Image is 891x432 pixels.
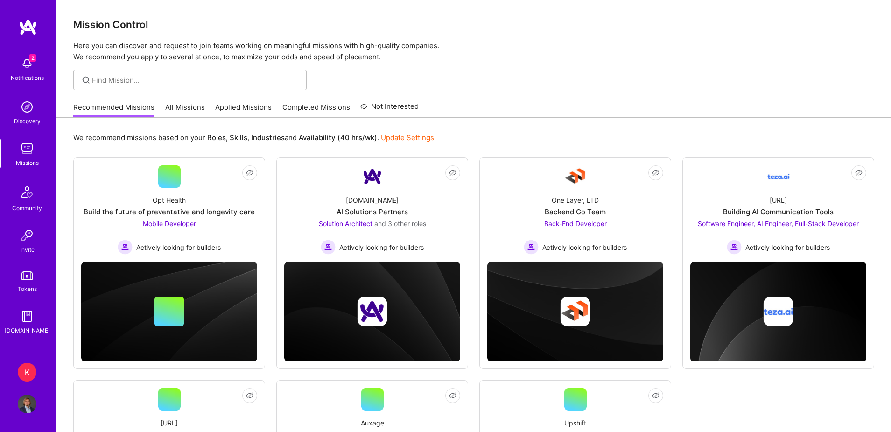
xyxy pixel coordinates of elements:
[18,98,36,116] img: discovery
[92,75,300,85] input: Find Mission...
[381,133,434,142] a: Update Settings
[449,169,456,177] i: icon EyeClosed
[745,242,830,252] span: Actively looking for builders
[284,165,460,255] a: Company Logo[DOMAIN_NAME]AI Solutions PartnersSolution Architect and 3 other rolesActively lookin...
[545,207,606,217] div: Backend Go Team
[764,297,793,326] img: Company logo
[321,240,336,255] img: Actively looking for builders
[698,220,859,227] span: Software Engineer, AI Engineer, Full-Stack Developer
[360,101,419,118] a: Not Interested
[136,242,221,252] span: Actively looking for builders
[690,262,866,362] img: cover
[284,262,460,361] img: cover
[337,207,408,217] div: AI Solutions Partners
[770,195,787,205] div: [URL]
[544,220,607,227] span: Back-End Developer
[18,284,37,294] div: Tokens
[524,240,539,255] img: Actively looking for builders
[449,392,456,399] i: icon EyeClosed
[73,102,154,118] a: Recommended Missions
[73,40,874,63] p: Here you can discover and request to join teams working on meaningful missions with high-quality ...
[542,242,627,252] span: Actively looking for builders
[374,220,426,227] span: and 3 other roles
[81,262,257,361] img: cover
[246,169,253,177] i: icon EyeClosed
[690,165,866,255] a: Company Logo[URL]Building AI Communication ToolsSoftware Engineer, AI Engineer, Full-Stack Develo...
[153,195,186,205] div: Opt Health
[487,262,663,361] img: cover
[251,133,285,142] b: Industries
[652,169,659,177] i: icon EyeClosed
[18,307,36,326] img: guide book
[18,395,36,413] img: User Avatar
[20,245,35,255] div: Invite
[299,133,377,142] b: Availability (40 hrs/wk)
[319,220,372,227] span: Solution Architect
[282,102,350,118] a: Completed Missions
[15,395,39,413] a: User Avatar
[855,169,863,177] i: icon EyeClosed
[339,242,424,252] span: Actively looking for builders
[161,418,178,428] div: [URL]
[230,133,247,142] b: Skills
[73,19,874,30] h3: Mission Control
[19,19,37,35] img: logo
[246,392,253,399] i: icon EyeClosed
[561,297,590,326] img: Company logo
[18,54,36,73] img: bell
[14,116,41,126] div: Discovery
[487,165,663,255] a: Company LogoOne Layer, LTDBackend Go TeamBack-End Developer Actively looking for buildersActively...
[346,195,399,205] div: [DOMAIN_NAME]
[118,240,133,255] img: Actively looking for builders
[165,102,205,118] a: All Missions
[723,207,834,217] div: Building AI Communication Tools
[16,158,39,168] div: Missions
[652,392,659,399] i: icon EyeClosed
[361,418,384,428] div: Auxage
[207,133,226,142] b: Roles
[564,418,586,428] div: Upshift
[727,240,742,255] img: Actively looking for builders
[81,165,257,255] a: Opt HealthBuild the future of preventative and longevity careMobile Developer Actively looking fo...
[15,363,39,382] a: K
[358,297,387,326] img: Company logo
[18,139,36,158] img: teamwork
[18,226,36,245] img: Invite
[143,220,196,227] span: Mobile Developer
[21,271,33,280] img: tokens
[5,326,50,335] div: [DOMAIN_NAME]
[767,165,790,188] img: Company Logo
[73,133,434,142] p: We recommend missions based on your , , and .
[29,54,36,62] span: 2
[564,165,587,188] img: Company Logo
[18,363,36,382] div: K
[84,207,255,217] div: Build the future of preventative and longevity care
[16,181,38,203] img: Community
[12,203,42,213] div: Community
[215,102,272,118] a: Applied Missions
[11,73,44,83] div: Notifications
[81,75,91,85] i: icon SearchGrey
[361,165,384,188] img: Company Logo
[552,195,599,205] div: One Layer, LTD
